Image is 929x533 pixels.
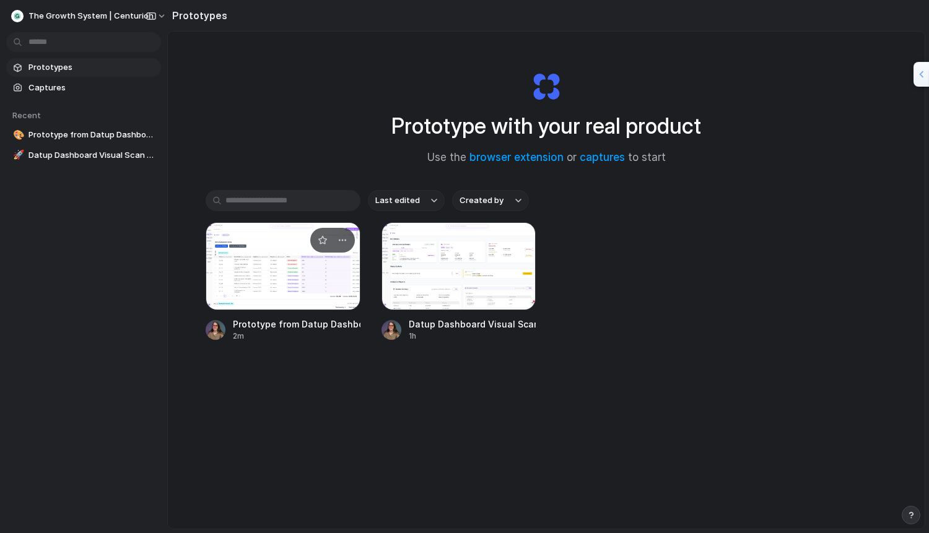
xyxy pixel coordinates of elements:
a: Captures [6,79,161,97]
div: 🚀 [13,148,22,162]
span: Recent [12,110,41,120]
button: The Growth System | Centurion [6,6,173,26]
span: Last edited [375,194,420,207]
h1: Prototype with your real product [391,110,701,142]
span: Prototype from Datup Dashboard v2 [28,129,156,141]
h2: Prototypes [167,8,227,23]
a: Datup Dashboard Visual Scan EnhancerDatup Dashboard Visual Scan Enhancer1h [382,222,536,342]
span: Prototypes [28,61,156,74]
span: Datup Dashboard Visual Scan Enhancer [28,149,156,162]
div: Datup Dashboard Visual Scan Enhancer [409,318,536,331]
button: Created by [452,190,529,211]
a: Prototype from Datup Dashboard v2Prototype from Datup Dashboard v22m [206,222,360,342]
a: 🚀Datup Dashboard Visual Scan Enhancer [6,146,161,165]
div: 🎨 [13,128,22,142]
a: browser extension [469,151,564,163]
div: 1h [409,331,536,342]
button: 🚀 [11,149,24,162]
div: 2m [233,331,360,342]
span: Created by [460,194,504,207]
button: 🎨 [11,129,24,141]
div: Prototype from Datup Dashboard v2 [233,318,360,331]
span: The Growth System | Centurion [28,10,154,22]
span: Use the or to start [427,150,666,166]
button: Last edited [368,190,445,211]
a: Prototypes [6,58,161,77]
span: Captures [28,82,156,94]
a: captures [580,151,625,163]
a: 🎨Prototype from Datup Dashboard v2 [6,126,161,144]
